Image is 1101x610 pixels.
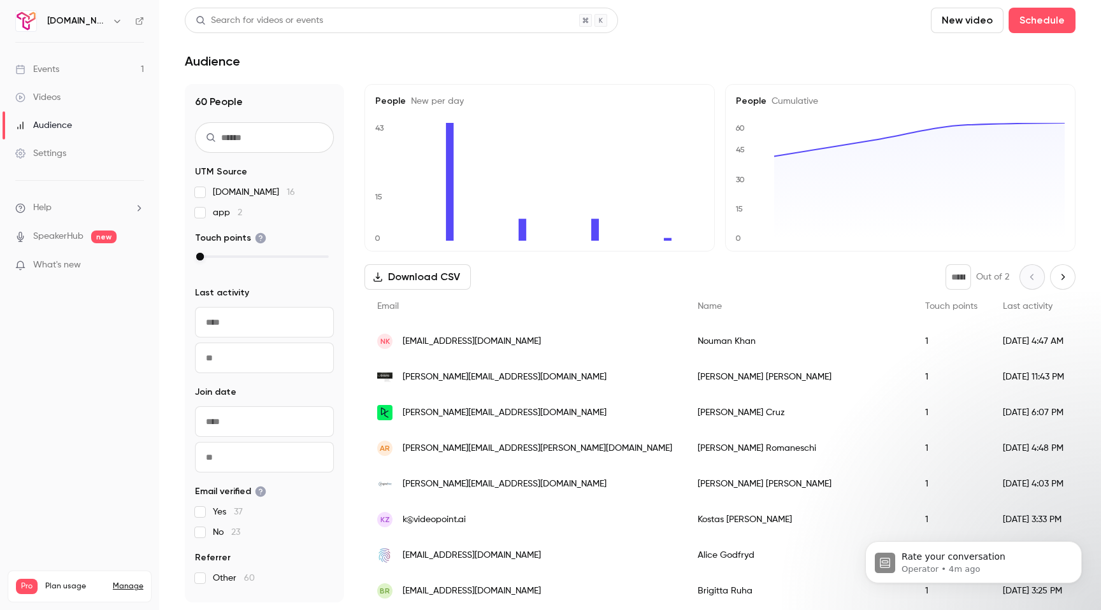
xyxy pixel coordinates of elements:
[16,579,38,594] span: Pro
[113,581,143,592] a: Manage
[16,11,36,31] img: Trigify.io
[685,466,912,502] div: [PERSON_NAME] [PERSON_NAME]
[403,442,672,455] span: [PERSON_NAME][EMAIL_ADDRESS][PERSON_NAME][DOMAIN_NAME]
[195,232,266,245] span: Touch points
[15,63,59,76] div: Events
[736,145,745,154] text: 45
[931,8,1004,33] button: New video
[213,186,295,199] span: [DOMAIN_NAME]
[990,466,1080,502] div: [DATE] 4:03 PM
[195,386,236,399] span: Join date
[375,95,704,108] h5: People
[403,335,541,348] span: [EMAIL_ADDRESS][DOMAIN_NAME]
[15,119,72,132] div: Audience
[735,204,743,213] text: 15
[195,551,231,564] span: Referrer
[195,94,334,110] h1: 60 People
[375,124,384,132] text: 43
[990,430,1080,466] div: [DATE] 4:48 PM
[377,405,392,420] img: datacamp.com
[912,395,990,430] div: 1
[685,573,912,609] div: Brigitta Ruha
[213,206,242,219] span: app
[912,466,990,502] div: 1
[47,15,107,27] h6: [DOMAIN_NAME]
[213,526,240,539] span: No
[380,443,390,454] span: AR
[685,359,912,395] div: [PERSON_NAME] [PERSON_NAME]
[380,514,390,525] span: KZ
[231,528,240,537] span: 23
[196,253,204,260] div: max
[735,124,745,132] text: 60
[375,192,382,201] text: 15
[213,506,243,518] span: Yes
[33,230,83,243] a: SpeakerHub
[15,91,61,104] div: Videos
[736,175,745,184] text: 30
[185,53,240,69] h1: Audience
[990,323,1080,359] div: [DATE] 4:47 AM
[846,514,1101,604] iframe: Intercom notifications message
[195,485,266,498] span: Email verified
[377,302,399,311] span: Email
[195,166,247,178] span: UTM Source
[403,585,541,598] span: [EMAIL_ADDRESS][DOMAIN_NAME]
[403,406,607,420] span: [PERSON_NAME][EMAIL_ADDRESS][DOMAIN_NAME]
[925,302,977,311] span: Touch points
[244,574,255,583] span: 60
[33,201,52,215] span: Help
[238,208,242,217] span: 2
[912,430,990,466] div: 1
[91,231,117,243] span: new
[990,502,1080,537] div: [DATE] 3:33 PM
[195,287,249,299] span: Last activity
[735,234,741,243] text: 0
[403,549,541,562] span: [EMAIL_ADDRESS][DOMAIN_NAME]
[990,359,1080,395] div: [DATE] 11:43 PM
[377,476,392,492] img: enginehire.ca
[213,572,255,585] span: Other
[15,147,66,160] div: Settings
[685,502,912,537] div: Kostas [PERSON_NAME]
[1050,264,1076,290] button: Next page
[380,585,390,597] span: BR
[698,302,722,311] span: Name
[685,395,912,430] div: [PERSON_NAME] Cruz
[685,430,912,466] div: [PERSON_NAME] Romaneschi
[403,513,466,527] span: k@videopoint.ai
[685,323,912,359] div: Nouman Khan
[45,581,105,592] span: Plan usage
[403,371,607,384] span: [PERSON_NAME][EMAIL_ADDRESS][DOMAIN_NAME]
[196,14,323,27] div: Search for videos or events
[377,372,392,382] img: lifecoachoperations.com
[766,97,818,106] span: Cumulative
[1003,302,1053,311] span: Last activity
[403,478,607,491] span: [PERSON_NAME][EMAIL_ADDRESS][DOMAIN_NAME]
[234,507,243,516] span: 37
[685,537,912,573] div: Alice Godfryd
[990,395,1080,430] div: [DATE] 6:07 PM
[912,502,990,537] div: 1
[976,271,1009,283] p: Out of 2
[1009,8,1076,33] button: Schedule
[33,259,81,272] span: What's new
[364,264,471,290] button: Download CSV
[15,201,144,215] li: help-dropdown-opener
[406,97,464,106] span: New per day
[736,95,1065,108] h5: People
[912,323,990,359] div: 1
[377,548,392,563] img: jumohealth.com
[287,188,295,197] span: 16
[375,234,380,243] text: 0
[912,359,990,395] div: 1
[380,336,390,347] span: NK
